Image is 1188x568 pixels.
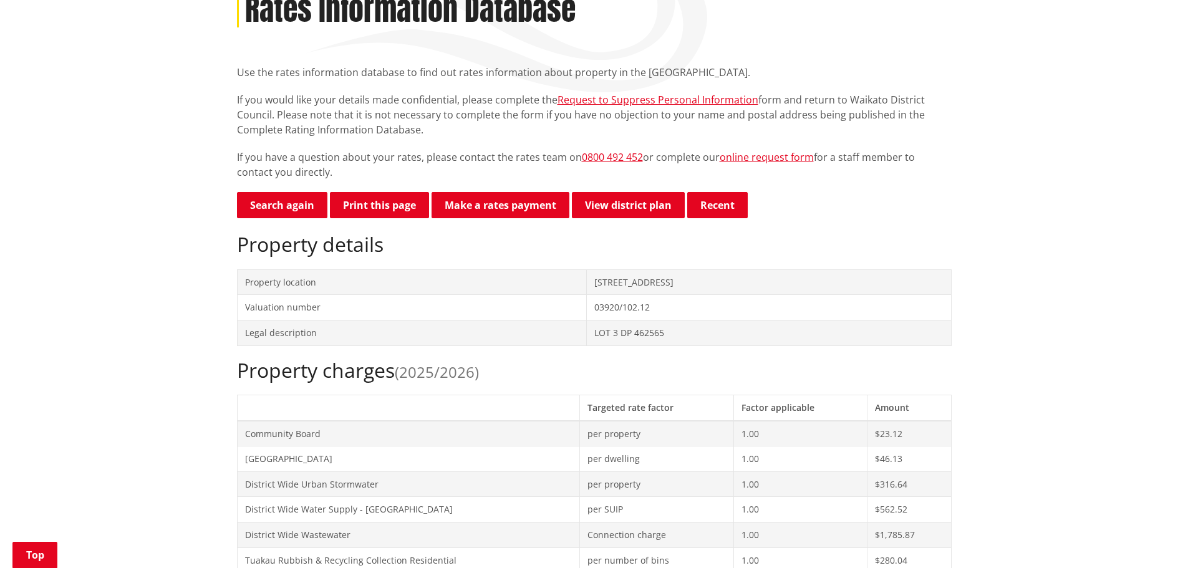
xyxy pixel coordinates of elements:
[237,421,580,446] td: Community Board
[733,522,867,547] td: 1.00
[12,542,57,568] a: Top
[733,471,867,497] td: 1.00
[580,421,733,446] td: per property
[867,446,951,472] td: $46.13
[580,395,733,420] th: Targeted rate factor
[580,497,733,522] td: per SUIP
[587,295,951,320] td: 03920/102.12
[867,471,951,497] td: $316.64
[733,395,867,420] th: Factor applicable
[720,150,814,164] a: online request form
[237,497,580,522] td: District Wide Water Supply - [GEOGRAPHIC_DATA]
[572,192,685,218] a: View district plan
[687,192,748,218] button: Recent
[733,421,867,446] td: 1.00
[733,497,867,522] td: 1.00
[237,92,952,137] p: If you would like your details made confidential, please complete the form and return to Waikato ...
[237,446,580,472] td: [GEOGRAPHIC_DATA]
[867,421,951,446] td: $23.12
[1131,516,1176,561] iframe: Messenger Launcher
[432,192,569,218] a: Make a rates payment
[733,446,867,472] td: 1.00
[587,320,951,345] td: LOT 3 DP 462565
[330,192,429,218] button: Print this page
[867,497,951,522] td: $562.52
[558,93,758,107] a: Request to Suppress Personal Information
[580,471,733,497] td: per property
[237,522,580,547] td: District Wide Wastewater
[237,269,587,295] td: Property location
[237,359,952,382] h2: Property charges
[582,150,643,164] a: 0800 492 452
[395,362,479,382] span: (2025/2026)
[580,446,733,472] td: per dwelling
[867,395,951,420] th: Amount
[867,522,951,547] td: $1,785.87
[587,269,951,295] td: [STREET_ADDRESS]
[237,65,952,80] p: Use the rates information database to find out rates information about property in the [GEOGRAPHI...
[237,295,587,320] td: Valuation number
[237,150,952,180] p: If you have a question about your rates, please contact the rates team on or complete our for a s...
[237,320,587,345] td: Legal description
[237,233,952,256] h2: Property details
[580,522,733,547] td: Connection charge
[237,192,327,218] a: Search again
[237,471,580,497] td: District Wide Urban Stormwater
